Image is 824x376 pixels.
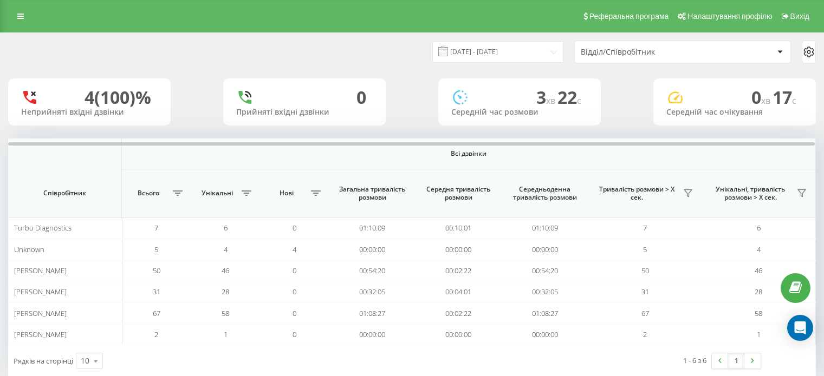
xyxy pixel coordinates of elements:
[21,108,158,117] div: Неприйняті вхідні дзвінки
[293,223,296,233] span: 0
[222,266,229,275] span: 46
[293,287,296,296] span: 0
[18,189,111,197] span: Співробітник
[451,108,588,117] div: Середній час розмови
[224,223,228,233] span: 6
[687,12,772,21] span: Налаштування профілю
[329,217,416,239] td: 01:10:09
[81,355,89,366] div: 10
[14,223,72,233] span: Turbo Diagnostics
[641,287,649,296] span: 31
[293,266,296,275] span: 0
[222,308,229,318] span: 58
[416,217,502,239] td: 00:10:01
[757,245,761,254] span: 4
[222,287,229,296] span: 28
[792,95,796,107] span: c
[755,308,762,318] span: 58
[329,281,416,302] td: 00:32:05
[356,87,366,108] div: 0
[416,324,502,345] td: 00:00:00
[683,355,706,366] div: 1 - 6 з 6
[14,308,67,318] span: [PERSON_NAME]
[153,287,160,296] span: 31
[643,245,647,254] span: 5
[339,185,406,202] span: Загальна тривалість розмови
[153,308,160,318] span: 67
[641,308,649,318] span: 67
[197,189,238,197] span: Унікальні
[329,239,416,260] td: 00:00:00
[502,324,588,345] td: 00:00:00
[224,245,228,254] span: 4
[293,308,296,318] span: 0
[773,85,796,109] span: 17
[593,185,680,202] span: Тривалість розмови > Х сек.
[293,329,296,339] span: 0
[511,185,579,202] span: Середньоденна тривалість розмови
[416,260,502,281] td: 00:02:22
[14,266,67,275] span: [PERSON_NAME]
[224,329,228,339] span: 1
[536,85,557,109] span: 3
[708,185,794,202] span: Унікальні, тривалість розмови > Х сек.
[265,189,307,197] span: Нові
[790,12,809,21] span: Вихід
[502,302,588,324] td: 01:08:27
[643,223,647,233] span: 7
[757,223,761,233] span: 6
[85,87,151,108] div: 4 (100)%
[757,329,761,339] span: 1
[416,302,502,324] td: 00:02:22
[557,85,581,109] span: 22
[293,245,296,254] span: 4
[502,217,588,239] td: 01:10:09
[643,329,647,339] span: 2
[14,356,73,366] span: Рядків на сторінці
[153,266,160,275] span: 50
[329,324,416,345] td: 00:00:00
[641,266,649,275] span: 50
[502,260,588,281] td: 00:54:20
[666,108,803,117] div: Середній час очікування
[154,245,158,254] span: 5
[728,353,744,368] a: 1
[546,95,557,107] span: хв
[502,239,588,260] td: 00:00:00
[416,239,502,260] td: 00:00:00
[14,287,67,296] span: [PERSON_NAME]
[581,48,710,57] div: Відділ/Співробітник
[329,302,416,324] td: 01:08:27
[502,281,588,302] td: 00:32:05
[14,245,44,254] span: Unknown
[154,223,158,233] span: 7
[589,12,669,21] span: Реферальна програма
[761,95,773,107] span: хв
[161,149,776,158] span: Всі дзвінки
[127,189,169,197] span: Всього
[755,287,762,296] span: 28
[425,185,492,202] span: Середня тривалість розмови
[751,85,773,109] span: 0
[416,281,502,302] td: 00:04:01
[787,315,813,341] div: Open Intercom Messenger
[577,95,581,107] span: c
[154,329,158,339] span: 2
[755,266,762,275] span: 46
[329,260,416,281] td: 00:54:20
[236,108,373,117] div: Прийняті вхідні дзвінки
[14,329,67,339] span: [PERSON_NAME]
